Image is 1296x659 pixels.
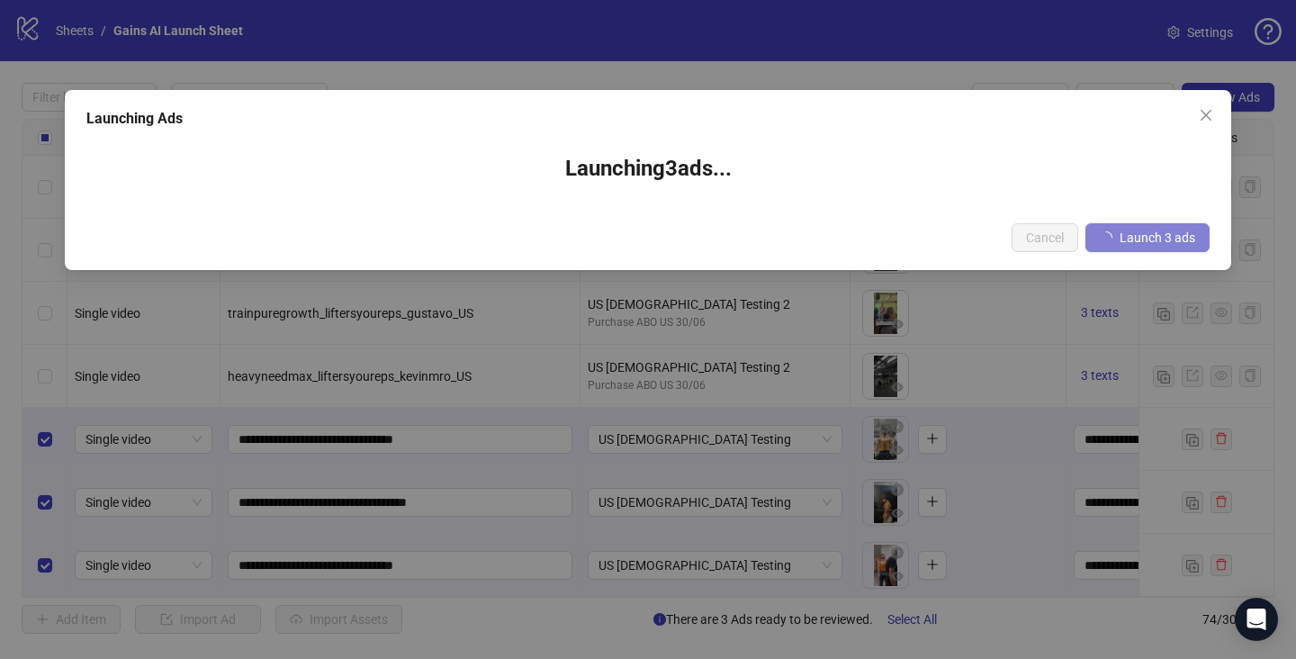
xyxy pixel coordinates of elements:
[1120,230,1195,245] span: Launch 3 ads
[1192,101,1220,130] button: Close
[1085,223,1210,252] button: Launch 3 ads
[1199,108,1213,122] span: close
[104,155,1192,184] h3: Launching 3 ad s ...
[86,108,1210,130] div: Launching Ads
[1099,230,1112,244] span: loading
[1012,223,1078,252] button: Cancel
[1235,598,1278,641] div: Open Intercom Messenger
